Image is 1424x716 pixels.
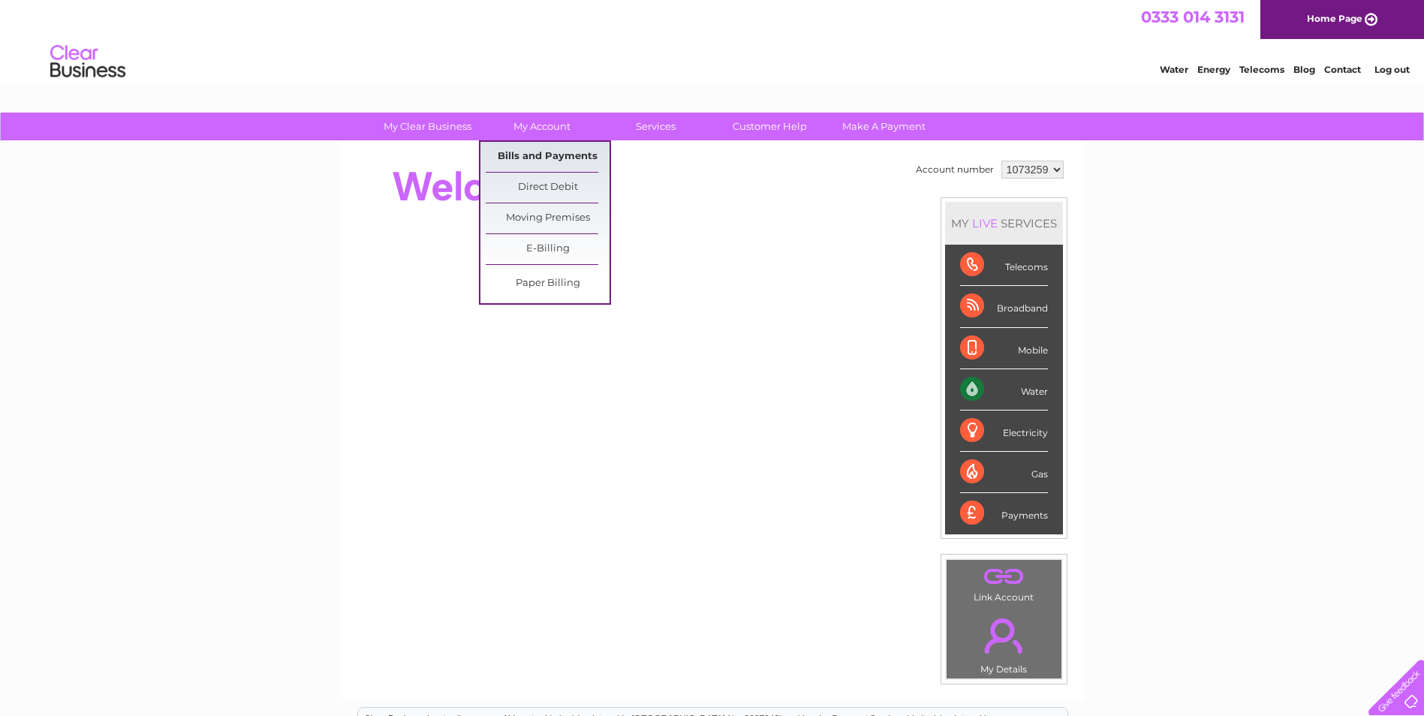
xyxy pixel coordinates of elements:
[1239,64,1284,75] a: Telecoms
[950,609,1058,662] a: .
[960,452,1048,493] div: Gas
[945,202,1063,245] div: MY SERVICES
[960,493,1048,534] div: Payments
[366,113,489,140] a: My Clear Business
[946,606,1062,679] td: My Details
[486,173,610,203] a: Direct Debit
[960,369,1048,411] div: Water
[486,203,610,233] a: Moving Premises
[969,216,1001,230] div: LIVE
[1324,64,1361,75] a: Contact
[486,269,610,299] a: Paper Billing
[594,113,718,140] a: Services
[912,157,998,182] td: Account number
[1160,64,1188,75] a: Water
[960,286,1048,327] div: Broadband
[950,564,1058,590] a: .
[960,328,1048,369] div: Mobile
[708,113,832,140] a: Customer Help
[1374,64,1410,75] a: Log out
[1197,64,1230,75] a: Energy
[960,411,1048,452] div: Electricity
[486,234,610,264] a: E-Billing
[50,39,126,85] img: logo.png
[1141,8,1245,26] a: 0333 014 3131
[486,142,610,172] a: Bills and Payments
[1293,64,1315,75] a: Blog
[822,113,946,140] a: Make A Payment
[480,113,604,140] a: My Account
[358,8,1067,73] div: Clear Business is a trading name of Verastar Limited (registered in [GEOGRAPHIC_DATA] No. 3667643...
[946,559,1062,606] td: Link Account
[960,245,1048,286] div: Telecoms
